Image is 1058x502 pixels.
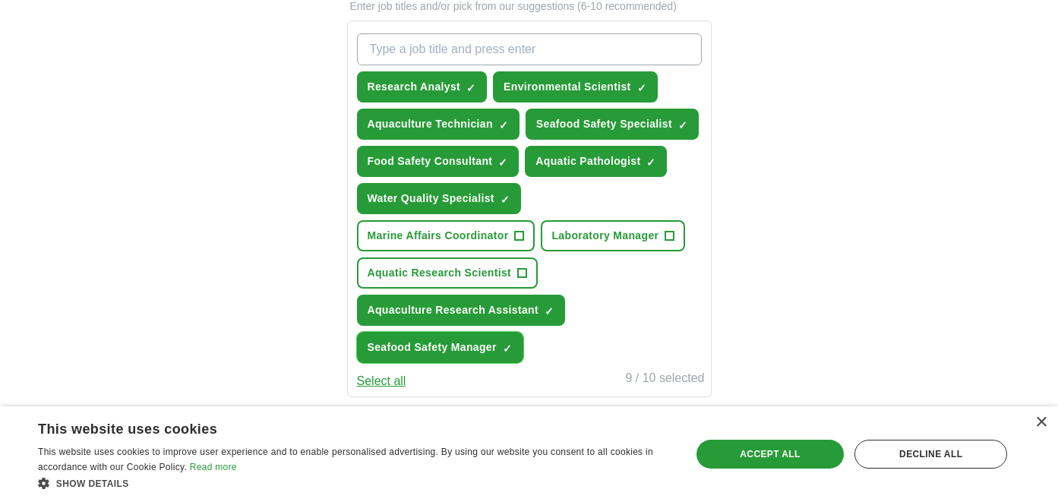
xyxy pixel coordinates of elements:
[696,440,845,469] div: Accept all
[466,82,475,94] span: ✓
[190,462,237,472] a: Read more, opens a new window
[368,191,494,207] span: Water Quality Specialist
[551,228,658,244] span: Laboratory Manager
[678,119,687,131] span: ✓
[646,156,655,169] span: ✓
[357,257,538,289] button: Aquatic Research Scientist
[535,153,640,169] span: Aquatic Pathologist
[357,33,702,65] input: Type a job title and press enter
[357,109,520,140] button: Aquaculture Technician✓
[357,146,520,177] button: Food Safety Consultant✓
[368,116,493,132] span: Aquaculture Technician
[501,194,510,206] span: ✓
[357,220,535,251] button: Marine Affairs Coordinator
[545,305,554,317] span: ✓
[56,478,129,489] span: Show details
[357,71,488,103] button: Research Analyst✓
[357,332,523,363] button: Seafood Safety Manager✓
[541,220,685,251] button: Laboratory Manager
[368,153,493,169] span: Food Safety Consultant
[499,119,508,131] span: ✓
[357,295,566,326] button: Aquaculture Research Assistant✓
[38,447,653,472] span: This website uses cookies to improve user experience and to enable personalised advertising. By u...
[368,302,539,318] span: Aquaculture Research Assistant
[1035,417,1047,428] div: Close
[493,71,658,103] button: Environmental Scientist✓
[504,79,631,95] span: Environmental Scientist
[368,228,509,244] span: Marine Affairs Coordinator
[38,415,633,438] div: This website uses cookies
[526,109,699,140] button: Seafood Safety Specialist✓
[357,372,406,390] button: Select all
[368,265,512,281] span: Aquatic Research Scientist
[368,339,497,355] span: Seafood Safety Manager
[38,475,671,491] div: Show details
[525,146,667,177] button: Aquatic Pathologist✓
[368,79,461,95] span: Research Analyst
[498,156,507,169] span: ✓
[357,183,521,214] button: Water Quality Specialist✓
[637,82,646,94] span: ✓
[536,116,672,132] span: Seafood Safety Specialist
[625,369,704,390] div: 9 / 10 selected
[503,343,512,355] span: ✓
[854,440,1007,469] div: Decline all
